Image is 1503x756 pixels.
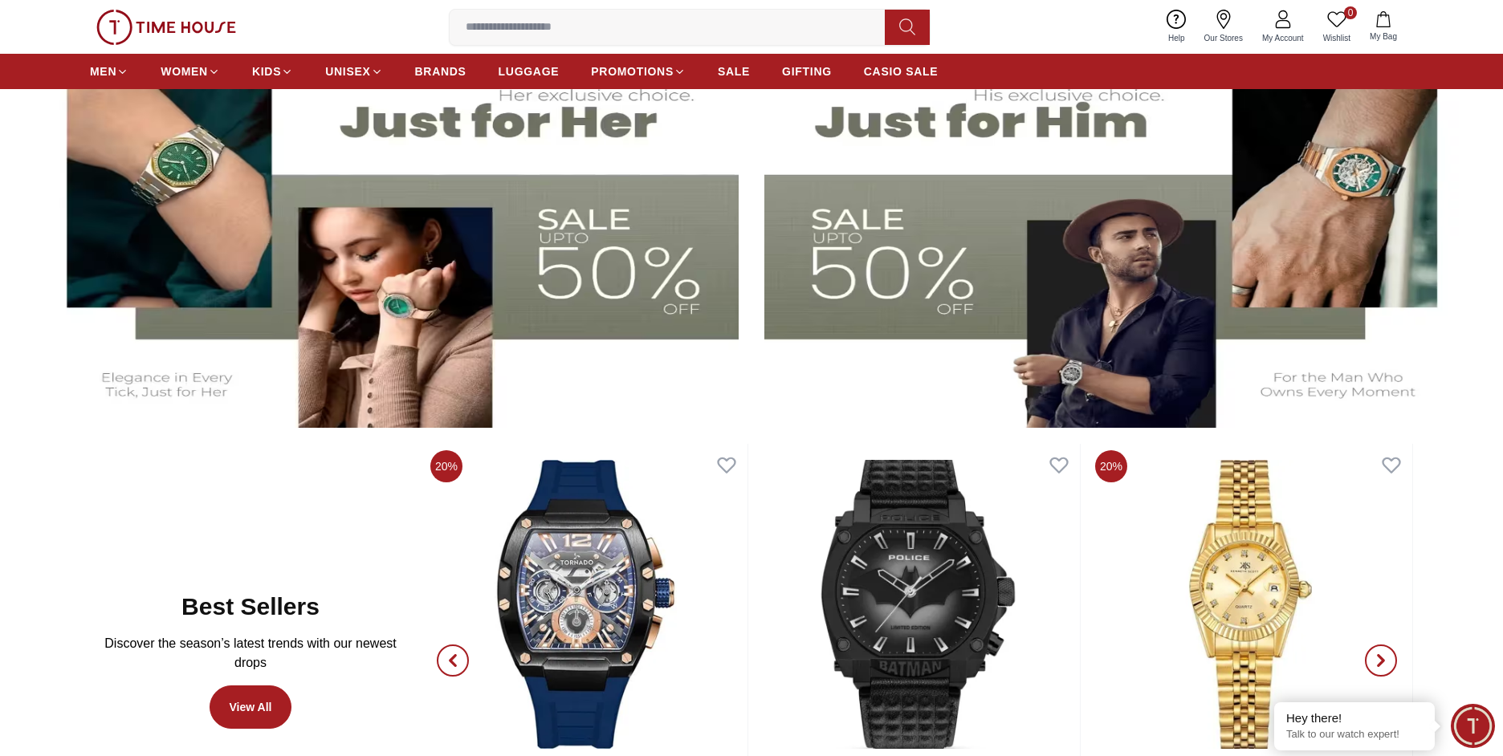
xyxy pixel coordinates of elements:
[415,57,466,86] a: BRANDS
[764,39,1464,427] img: Men's Watches Banner
[591,57,686,86] a: PROMOTIONS
[325,63,370,79] span: UNISEX
[161,63,208,79] span: WOMEN
[103,634,398,673] p: Discover the season’s latest trends with our newest drops
[96,10,236,45] img: ...
[718,63,750,79] span: SALE
[252,63,281,79] span: KIDS
[210,685,292,729] a: View All
[1286,728,1423,742] p: Talk to our watch expert!
[864,63,939,79] span: CASIO SALE
[782,63,832,79] span: GIFTING
[499,63,560,79] span: LUGGAGE
[252,57,293,86] a: KIDS
[90,57,128,86] a: MEN
[39,39,739,427] img: Women's Watches Banner
[1363,30,1403,43] span: My Bag
[864,57,939,86] a: CASIO SALE
[1360,8,1407,46] button: My Bag
[591,63,674,79] span: PROMOTIONS
[90,63,116,79] span: MEN
[1159,6,1195,47] a: Help
[325,57,382,86] a: UNISEX
[499,57,560,86] a: LUGGAGE
[415,63,466,79] span: BRANDS
[1344,6,1357,19] span: 0
[1451,704,1495,748] div: Chat Widget
[1195,6,1252,47] a: Our Stores
[1314,6,1360,47] a: 0Wishlist
[1162,32,1191,44] span: Help
[181,592,320,621] h2: Best Sellers
[1095,450,1127,482] span: 20%
[782,57,832,86] a: GIFTING
[1317,32,1357,44] span: Wishlist
[1198,32,1249,44] span: Our Stores
[718,57,750,86] a: SALE
[1256,32,1310,44] span: My Account
[1286,710,1423,726] div: Hey there!
[161,57,220,86] a: WOMEN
